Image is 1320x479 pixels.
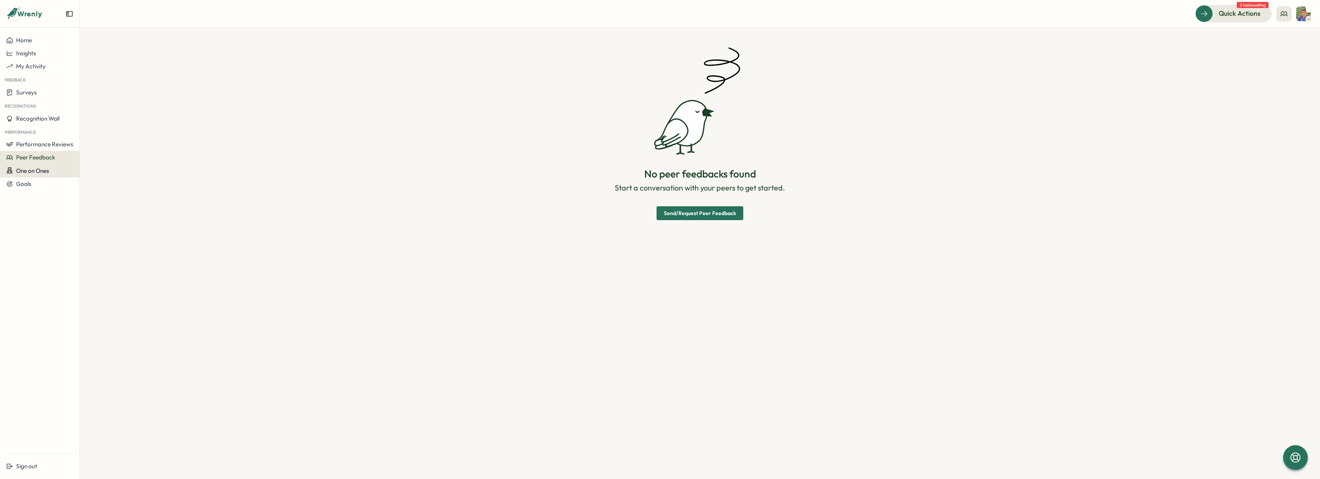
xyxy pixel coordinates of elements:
span: Insights [16,50,36,57]
span: Surveys [16,89,37,96]
h3: No peer feedbacks found [644,167,756,181]
span: Peer Feedback [16,154,55,161]
img: Varghese [1296,7,1311,21]
button: Quick Actions [1195,5,1272,22]
p: Start a conversation with your peers to get started. [615,182,785,194]
span: One on Ones [16,167,49,174]
span: Send/Request Peer Feedback [664,207,736,220]
span: Recognition Wall [16,115,59,122]
span: Performance Reviews [16,141,73,148]
span: Sign out [16,462,37,470]
span: 2 tasks waiting [1237,2,1269,8]
span: Home [16,36,32,44]
span: My Activity [16,63,46,70]
span: Goals [16,180,31,187]
button: Send/Request Peer Feedback [657,206,743,220]
button: Expand sidebar [66,10,73,18]
span: Quick Actions [1219,8,1261,18]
